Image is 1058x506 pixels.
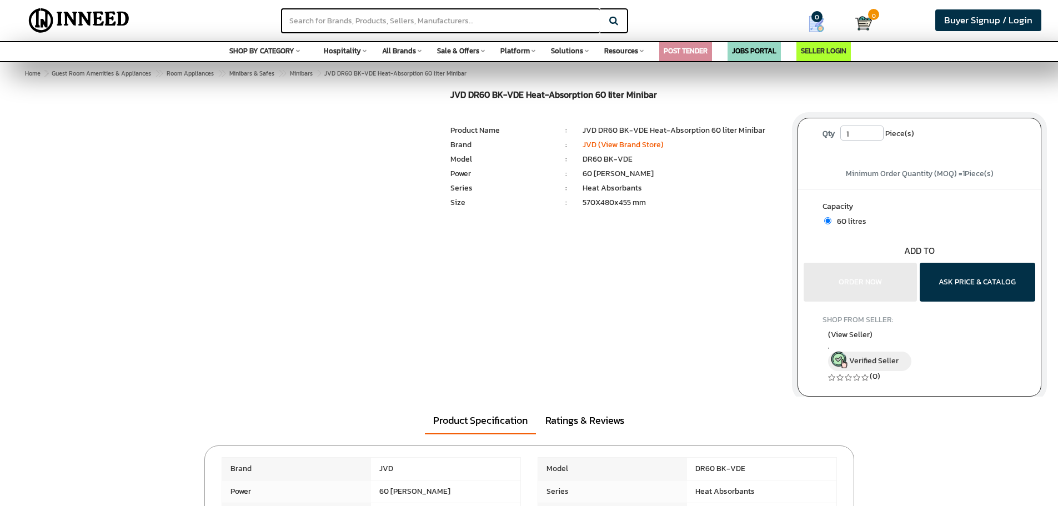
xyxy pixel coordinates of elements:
a: Minibars [288,67,315,80]
li: : [550,154,583,165]
img: JVD Heat-aVDEorption 60 liter Minibar [96,90,355,368]
a: Product Specification [425,408,536,434]
span: JVD [371,458,520,480]
li: Power [450,168,549,179]
span: Resources [604,46,638,56]
a: (0) [870,370,880,382]
span: 0 [868,9,879,20]
a: Minibars & Safes [227,67,277,80]
li: : [550,168,583,179]
li: Heat Absorbants [583,183,781,194]
li: Brand [450,139,549,151]
span: All Brands [382,46,416,56]
li: Product Name [450,125,549,136]
li: : [550,125,583,136]
span: Room Appliances [167,69,214,78]
span: > [218,67,223,80]
li: 60 [PERSON_NAME] [583,168,781,179]
a: Guest Room Amenities & Appliances [49,67,153,80]
a: Buyer Signup / Login [935,9,1041,31]
li: : [550,183,583,194]
span: > [155,67,161,80]
a: (View Seller) , Verified Seller [828,329,1011,371]
span: 1 [962,168,965,179]
span: Minibars & Safes [229,69,274,78]
img: Cart [855,15,872,32]
img: inneed-verified-seller-icon.png [831,352,848,368]
span: , [828,342,1011,351]
label: Qty [817,126,840,142]
li: Model [450,154,549,165]
span: 60 litres [831,216,866,227]
span: DR60 BK-VDE [687,458,836,480]
li: Series [450,183,549,194]
a: POST TENDER [664,46,708,56]
h4: SHOP FROM SELLER: [823,315,1016,324]
span: > [278,67,284,80]
li: : [550,139,583,151]
span: Model [538,458,688,480]
li: Size [450,197,549,208]
span: Hospitality [324,46,361,56]
span: Guest Room Amenities & Appliances [52,69,151,78]
span: > [317,67,322,80]
span: 60 [PERSON_NAME] [371,480,520,503]
span: JVD DR60 BK-VDE Heat-Absorption 60 liter Minibar [49,69,467,78]
a: JOBS PORTAL [732,46,776,56]
input: Search for Brands, Products, Sellers, Manufacturers... [281,8,600,33]
span: (View Seller) [828,329,873,340]
span: Minibars [290,69,313,78]
a: Room Appliances [164,67,216,80]
span: > [44,69,48,78]
span: 0 [811,11,823,22]
li: JVD DR60 BK-VDE Heat-Absorption 60 liter Minibar [583,125,781,136]
span: SHOP BY CATEGORY [229,46,294,56]
li: DR60 BK-VDE [583,154,781,165]
span: Sale & Offers [437,46,479,56]
img: Show My Quotes [808,16,825,32]
h1: JVD DR60 BK-VDE Heat-Absorption 60 liter Minibar [450,90,781,103]
span: Brand [222,458,372,480]
span: Power [222,480,372,503]
label: Capacity [823,201,1016,215]
span: Piece(s) [885,126,914,142]
span: Platform [500,46,530,56]
span: Buyer Signup / Login [944,13,1032,27]
a: Cart 0 [855,11,866,36]
a: Ratings & Reviews [537,408,633,433]
a: SELLER LOGIN [801,46,846,56]
a: my Quotes 0 [786,11,855,37]
a: JVD (View Brand Store) [583,139,664,151]
span: Minimum Order Quantity (MOQ) = Piece(s) [846,168,994,179]
img: Inneed.Market [19,7,139,34]
li: : [550,197,583,208]
span: Series [538,480,688,503]
button: ASK PRICE & CATALOG [920,263,1035,302]
span: Verified Seller [849,355,899,367]
span: Solutions [551,46,583,56]
div: ADD TO [798,244,1041,257]
span: Heat Absorbants [687,480,836,503]
li: 570X480x455 mm [583,197,781,208]
a: Home [23,67,43,80]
